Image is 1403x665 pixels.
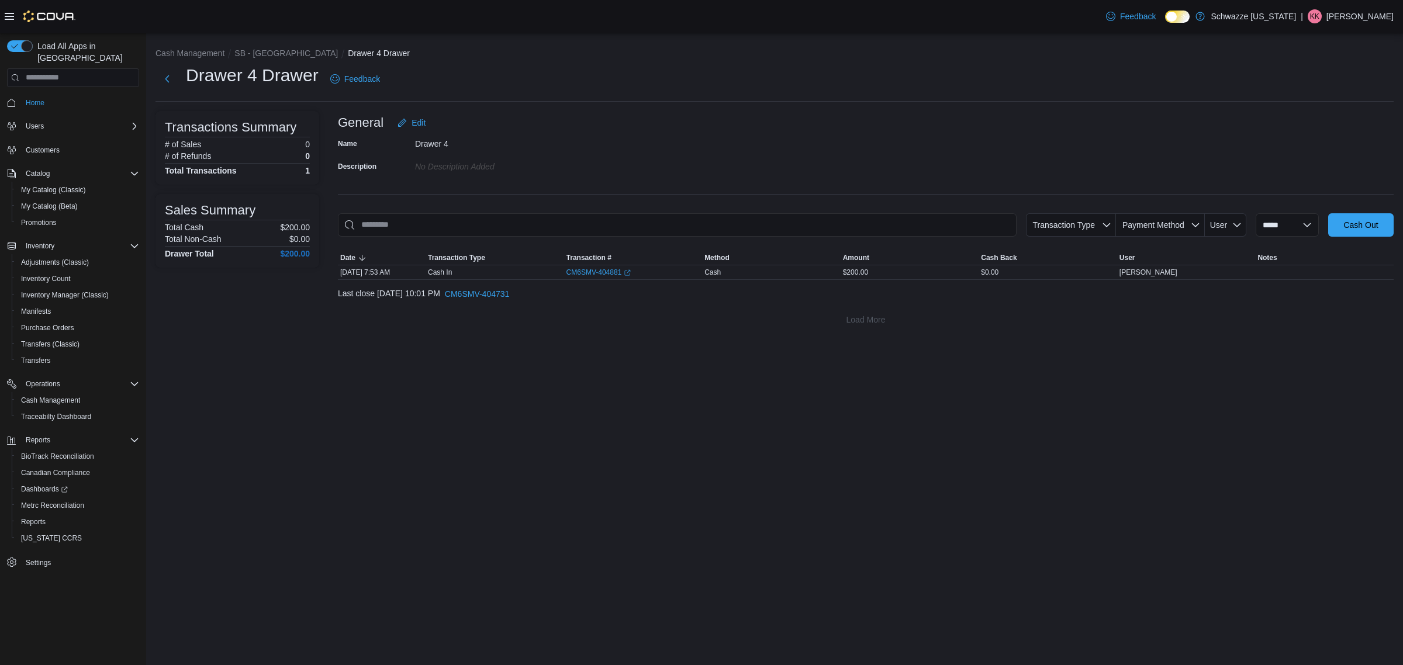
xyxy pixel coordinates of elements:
span: CM6SMV-404731 [445,288,510,300]
span: Date [340,253,355,262]
h4: $200.00 [280,249,310,258]
h1: Drawer 4 Drawer [186,64,319,87]
button: Users [2,118,144,134]
a: Purchase Orders [16,321,79,335]
button: Cash Out [1328,213,1394,237]
button: Purchase Orders [12,320,144,336]
span: My Catalog (Beta) [16,199,139,213]
h4: Total Transactions [165,166,237,175]
a: Transfers [16,354,55,368]
span: BioTrack Reconciliation [21,452,94,461]
span: Inventory Count [16,272,139,286]
span: Canadian Compliance [16,466,139,480]
p: | [1301,9,1303,23]
span: Settings [21,555,139,569]
span: Home [26,98,44,108]
button: Promotions [12,214,144,231]
button: Catalog [21,167,54,181]
button: Operations [21,377,65,391]
a: My Catalog (Classic) [16,183,91,197]
button: Reports [12,514,144,530]
button: Customers [2,141,144,158]
a: Feedback [1101,5,1160,28]
span: Inventory [26,241,54,251]
button: Cash Back [979,251,1117,265]
span: Cash Back [981,253,1017,262]
button: Inventory [2,238,144,254]
span: Purchase Orders [21,323,74,332]
span: BioTrack Reconciliation [16,449,139,463]
span: Transfers (Classic) [16,337,139,351]
span: Promotions [21,218,57,227]
button: Cash Management [12,392,144,408]
span: Users [26,122,44,131]
p: Cash In [428,268,452,277]
a: Reports [16,515,50,529]
label: Description [338,162,376,171]
button: Cash Management [155,49,224,58]
button: Transaction Type [1026,213,1116,237]
img: Cova [23,11,75,22]
button: Reports [2,432,144,448]
span: Adjustments (Classic) [21,258,89,267]
a: Cash Management [16,393,85,407]
p: [PERSON_NAME] [1326,9,1394,23]
button: Date [338,251,426,265]
a: Inventory Manager (Classic) [16,288,113,302]
span: Inventory [21,239,139,253]
span: Cash Out [1343,219,1378,231]
button: Traceabilty Dashboard [12,408,144,425]
button: BioTrack Reconciliation [12,448,144,465]
span: Transfers [16,354,139,368]
span: Customers [26,146,60,155]
div: Drawer 4 [415,134,572,148]
span: Load All Apps in [GEOGRAPHIC_DATA] [33,40,139,64]
button: User [1117,251,1256,265]
span: Reports [16,515,139,529]
span: Transfers [21,356,50,365]
button: Inventory Manager (Classic) [12,287,144,303]
span: Amount [843,253,869,262]
h6: # of Refunds [165,151,211,161]
span: Dashboards [21,484,68,494]
span: Transfers (Classic) [21,340,80,349]
span: Metrc Reconciliation [16,498,139,512]
a: Settings [21,556,56,570]
span: Users [21,119,139,133]
button: Transaction # [564,251,703,265]
span: Promotions [16,216,139,230]
span: My Catalog (Classic) [21,185,86,195]
button: My Catalog (Beta) [12,198,144,214]
button: Payment Method [1116,213,1205,237]
span: My Catalog (Beta) [21,202,78,211]
a: Dashboards [12,481,144,497]
button: Next [155,67,179,91]
svg: External link [624,269,631,276]
button: Transaction Type [426,251,564,265]
p: $0.00 [289,234,310,244]
span: Washington CCRS [16,531,139,545]
span: Feedback [1120,11,1156,22]
button: Drawer 4 Drawer [348,49,410,58]
button: Canadian Compliance [12,465,144,481]
button: [US_STATE] CCRS [12,530,144,546]
span: Operations [21,377,139,391]
h3: Transactions Summary [165,120,296,134]
button: Manifests [12,303,144,320]
div: $0.00 [979,265,1117,279]
span: Inventory Manager (Classic) [16,288,139,302]
button: Catalog [2,165,144,182]
span: Edit [412,117,426,129]
button: My Catalog (Classic) [12,182,144,198]
a: Canadian Compliance [16,466,95,480]
span: $200.00 [843,268,868,277]
span: Purchase Orders [16,321,139,335]
span: [PERSON_NAME] [1119,268,1177,277]
a: Feedback [326,67,385,91]
span: Transaction Type [1032,220,1095,230]
a: [US_STATE] CCRS [16,531,87,545]
span: Feedback [344,73,380,85]
span: Manifests [21,307,51,316]
div: Kyle Krueger [1308,9,1322,23]
a: Home [21,96,49,110]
